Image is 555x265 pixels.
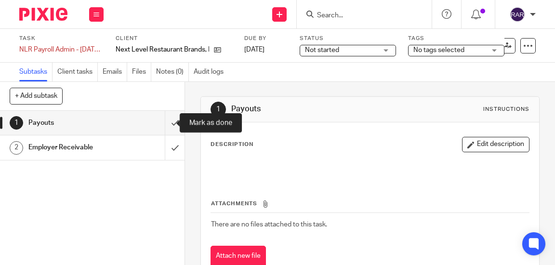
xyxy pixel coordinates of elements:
h1: Employer Receivable [28,140,113,155]
span: Attachments [211,201,257,206]
button: Edit description [462,137,529,152]
label: Task [19,35,104,42]
span: Not started [305,47,339,53]
input: Search [316,12,403,20]
button: + Add subtask [10,88,63,104]
label: Due by [244,35,288,42]
div: 1 [10,116,23,130]
a: Emails [103,63,127,81]
img: svg%3E [510,7,525,22]
p: Description [211,141,253,148]
img: Pixie [19,8,67,21]
label: Client [116,35,232,42]
a: Audit logs [194,63,228,81]
div: Instructions [483,106,529,113]
label: Status [300,35,396,42]
div: 2 [10,141,23,155]
a: Files [132,63,151,81]
div: NLR Payroll Admin - [DATE] - Bri [19,45,104,54]
label: Tags [408,35,504,42]
a: Subtasks [19,63,53,81]
div: 1 [211,102,226,117]
h1: Payouts [28,116,113,130]
div: NLR Payroll Admin - Thursday - Bri [19,45,104,54]
span: There are no files attached to this task. [211,221,327,228]
span: [DATE] [244,46,264,53]
h1: Payouts [231,104,391,114]
a: Client tasks [57,63,98,81]
span: No tags selected [413,47,464,53]
p: Next Level Restaurant Brands, LLC [116,45,209,54]
a: Notes (0) [156,63,189,81]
